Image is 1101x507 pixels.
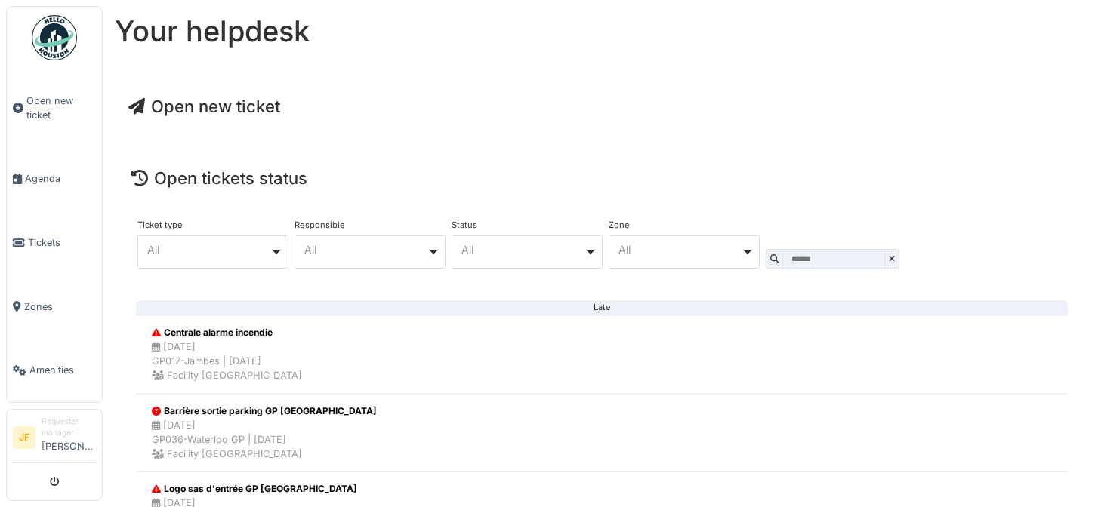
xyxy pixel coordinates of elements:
[152,340,302,383] div: [DATE] GP017-Jambes | [DATE] Facility [GEOGRAPHIC_DATA]
[148,307,1056,309] div: Late
[131,168,1072,188] h4: Open tickets status
[29,363,96,377] span: Amenities
[152,482,357,496] div: Logo sas d'entrée GP [GEOGRAPHIC_DATA]
[304,245,427,253] div: All
[26,94,96,122] span: Open new ticket
[461,245,584,253] div: All
[152,404,377,418] div: Barrière sortie parking GP [GEOGRAPHIC_DATA]
[7,275,102,339] a: Zones
[295,221,345,229] label: Responsible
[137,221,183,229] label: Ticket type
[24,300,96,314] span: Zones
[13,426,35,449] li: JF
[152,326,302,340] div: Centrale alarme incendie
[609,221,630,229] label: Zone
[7,147,102,211] a: Agenda
[28,235,96,250] span: Tickets
[32,15,77,60] img: Badge_color-CXgf-gQk.svg
[128,97,280,116] a: Open new ticket
[452,221,477,229] label: Status
[152,418,377,462] div: [DATE] GP036-Waterloo GP | [DATE] Facility [GEOGRAPHIC_DATA]
[7,210,102,275] a: Tickets
[7,338,102,402] a: Amenities
[136,315,1068,394] a: Centrale alarme incendie [DATE]GP017-Jambes | [DATE] Facility [GEOGRAPHIC_DATA]
[42,416,96,439] div: Requester manager
[13,416,96,463] a: JF Requester manager[PERSON_NAME]
[136,394,1068,472] a: Barrière sortie parking GP [GEOGRAPHIC_DATA] [DATE]GP036-Waterloo GP | [DATE] Facility [GEOGRAPHI...
[147,245,270,253] div: All
[42,416,96,459] li: [PERSON_NAME]
[7,69,102,147] a: Open new ticket
[618,245,742,253] div: All
[25,171,96,186] span: Agenda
